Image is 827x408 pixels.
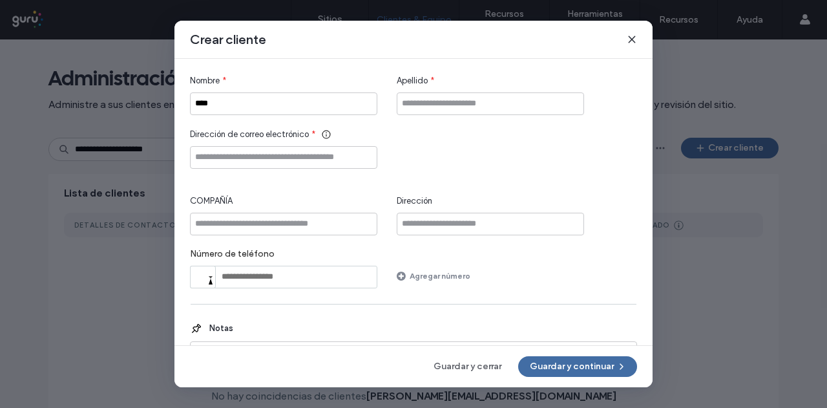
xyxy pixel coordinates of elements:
[190,146,377,169] input: Dirección de correo electrónico
[28,9,63,21] span: Ayuda
[422,356,513,377] button: Guardar y cerrar
[397,213,584,235] input: Dirección
[397,74,428,87] span: Apellido
[190,195,233,208] span: COMPAÑÍA
[190,92,377,115] input: Nombre
[410,264,470,287] label: Agregar número
[203,322,233,335] span: Notas
[190,128,309,141] span: Dirección de correo electrónico
[190,31,266,48] span: Crear cliente
[397,92,584,115] input: Apellido
[397,195,432,208] span: Dirección
[190,74,220,87] span: Nombre
[518,356,637,377] button: Guardar y continuar
[190,248,377,266] label: Número de teléfono
[190,213,377,235] input: COMPAÑÍA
